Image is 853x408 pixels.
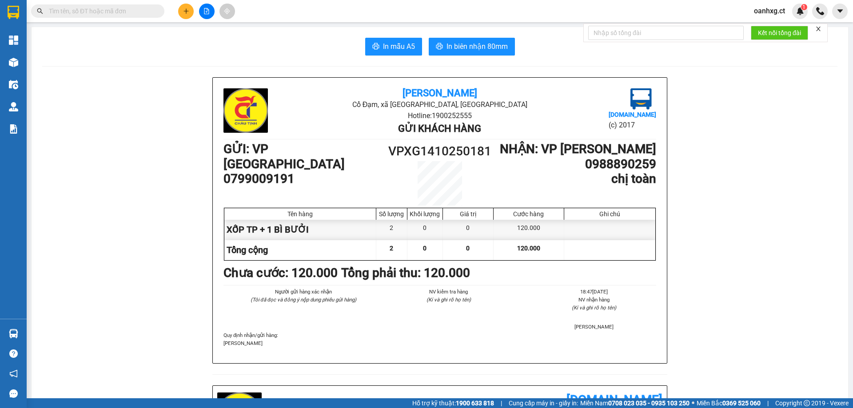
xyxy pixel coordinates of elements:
span: In mẫu A5 [383,41,415,52]
div: Giá trị [445,210,491,218]
span: | [501,398,502,408]
strong: 1900 633 818 [456,400,494,407]
h1: 0988890259 [494,157,656,172]
span: 1 [802,4,805,10]
h1: 0799009191 [223,171,386,186]
img: logo-vxr [8,6,19,19]
img: phone-icon [816,7,824,15]
span: Tổng cộng [227,245,268,255]
span: 0 [466,245,470,252]
span: printer [372,43,379,51]
li: NV kiểm tra hàng [387,288,510,296]
p: [PERSON_NAME] [223,339,656,347]
span: printer [436,43,443,51]
span: message [9,389,18,398]
li: NV nhận hàng [532,296,656,304]
img: logo.jpg [630,88,652,110]
sup: 1 [801,4,807,10]
b: [DOMAIN_NAME] [609,111,656,118]
span: ⚪️ [692,401,694,405]
i: (Kí và ghi rõ họ tên) [426,297,471,303]
input: Tìm tên, số ĐT hoặc mã đơn [49,6,154,16]
li: 18:47[DATE] [532,288,656,296]
span: Hỗ trợ kỹ thuật: [412,398,494,408]
div: Tên hàng [227,210,374,218]
img: solution-icon [9,124,18,134]
input: Nhập số tổng đài [588,26,744,40]
h1: VPXG1410250181 [386,142,494,161]
div: 120.000 [494,220,564,240]
b: NHẬN : VP [PERSON_NAME] [500,142,656,156]
span: close [815,26,821,32]
b: Gửi khách hàng [398,123,481,134]
span: 2 [390,245,393,252]
div: Quy định nhận/gửi hàng : [223,331,656,347]
b: [PERSON_NAME] [403,87,477,99]
li: Hotline: 1900252555 [295,110,584,121]
span: question-circle [9,349,18,358]
span: aim [224,8,230,14]
img: warehouse-icon [9,102,18,111]
button: caret-down [832,4,848,19]
div: Ghi chú [566,210,653,218]
div: Khối lượng [410,210,440,218]
span: plus [183,8,189,14]
button: plus [178,4,194,19]
button: printerIn biên nhận 80mm [429,38,515,55]
div: 2 [376,220,407,240]
li: (c) 2017 [609,119,656,131]
strong: 0708 023 035 - 0935 103 250 [608,400,690,407]
span: Miền Nam [580,398,690,408]
span: caret-down [836,7,844,15]
div: 0 [407,220,443,240]
img: dashboard-icon [9,36,18,45]
span: In biên nhận 80mm [446,41,508,52]
button: aim [219,4,235,19]
b: GỬI : VP [GEOGRAPHIC_DATA] [223,142,345,171]
span: oanhxg.ct [747,5,792,16]
img: warehouse-icon [9,58,18,67]
img: warehouse-icon [9,329,18,338]
img: icon-new-feature [796,7,804,15]
b: Chưa cước : 120.000 [223,265,338,280]
span: file-add [203,8,210,14]
i: (Tôi đã đọc và đồng ý nộp dung phiếu gửi hàng) [251,297,356,303]
li: Cổ Đạm, xã [GEOGRAPHIC_DATA], [GEOGRAPHIC_DATA] [295,99,584,110]
div: XỐP TP + 1 BÌ BƯỞI [224,220,376,240]
span: copyright [804,400,810,406]
h1: chị toàn [494,171,656,186]
b: [DOMAIN_NAME] [566,392,662,407]
span: Miền Bắc [697,398,761,408]
div: 0 [443,220,494,240]
span: Kết nối tổng đài [758,28,801,38]
b: Tổng phải thu: 120.000 [341,265,470,280]
span: Cung cấp máy in - giấy in: [509,398,578,408]
img: logo.jpg [223,88,268,133]
strong: 0369 525 060 [722,400,761,407]
li: [PERSON_NAME] [532,323,656,331]
button: file-add [199,4,215,19]
div: Cước hàng [496,210,562,218]
img: warehouse-icon [9,80,18,89]
li: Người gửi hàng xác nhận [241,288,365,296]
span: search [37,8,43,14]
button: Kết nối tổng đài [751,26,808,40]
i: (Kí và ghi rõ họ tên) [572,305,616,311]
span: 0 [423,245,426,252]
div: Số lượng [379,210,405,218]
span: | [767,398,769,408]
button: printerIn mẫu A5 [365,38,422,55]
span: 120.000 [517,245,540,252]
span: notification [9,369,18,378]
